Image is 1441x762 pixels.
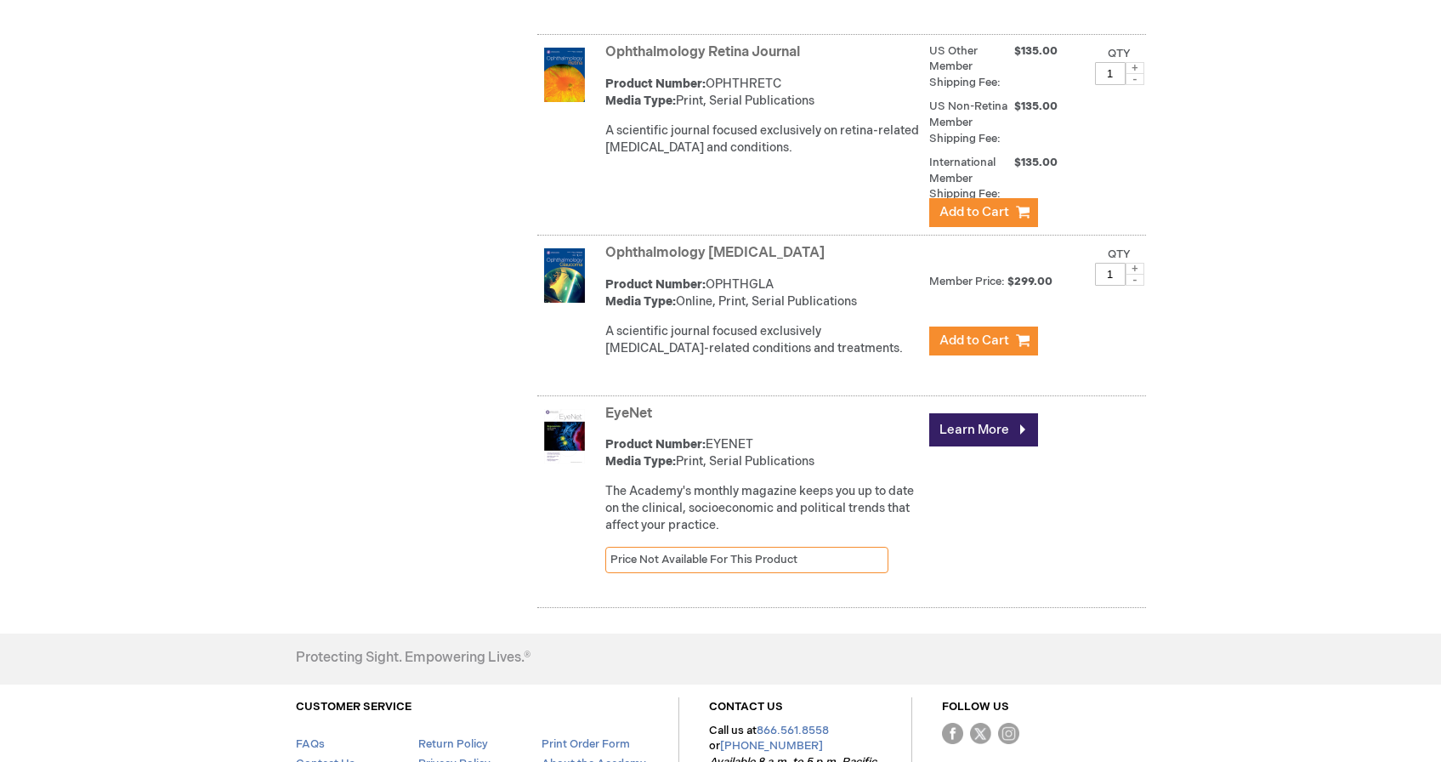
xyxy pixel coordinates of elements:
[998,723,1019,744] img: instagram
[296,737,325,751] a: FAQs
[296,651,530,666] h4: Protecting Sight. Empowering Lives.®
[970,723,991,744] img: Twitter
[605,294,676,309] strong: Media Type:
[1108,47,1131,60] label: Qty
[1014,155,1060,171] span: $135.00
[605,94,676,108] strong: Media Type:
[929,44,1001,89] strong: US Other Member Shipping Fee:
[757,724,829,737] a: 866.561.8558
[939,204,1009,220] span: Add to Cart
[942,700,1009,714] a: FOLLOW US
[537,48,592,102] img: Ophthalmology Retina Journal
[929,413,1038,446] a: Learn More
[1095,62,1126,85] input: Qty
[605,436,921,470] div: EYENET Print, Serial Publications
[720,739,823,753] a: [PHONE_NUMBER]
[1108,247,1131,261] label: Qty
[542,737,630,751] a: Print Order Form
[605,245,825,261] a: Ophthalmology [MEDICAL_DATA]
[929,275,1005,288] strong: Member Price:
[605,323,921,357] div: A scientific journal focused exclusively [MEDICAL_DATA]-related conditions and treatments.
[929,327,1038,355] button: Add to Cart
[605,406,652,422] a: EyeNet
[605,122,921,156] div: A scientific journal focused exclusively on retina-related [MEDICAL_DATA] and conditions.
[605,437,706,452] strong: Product Number:
[1007,275,1055,288] span: $299.00
[605,483,921,534] div: The Academy's monthly magazine keeps you up to date on the clinical, socioeconomic and political ...
[296,700,411,714] a: CUSTOMER SERVICE
[605,76,921,110] div: OPHTHRETC Print, Serial Publications
[605,77,706,91] strong: Product Number:
[605,547,889,573] div: Price Not Available For This Product
[605,276,921,310] div: OPHTHGLA Online, Print, Serial Publications
[939,333,1009,349] span: Add to Cart
[605,454,676,469] strong: Media Type:
[709,700,783,714] a: CONTACT US
[418,737,488,751] a: Return Policy
[605,44,800,60] a: Ophthalmology Retina Journal
[1014,99,1060,115] span: $135.00
[1095,263,1126,286] input: Qty
[929,198,1038,227] button: Add to Cart
[605,277,706,292] strong: Product Number:
[929,156,1001,201] strong: International Member Shipping Fee:
[1014,43,1060,60] span: $135.00
[537,248,592,303] img: Ophthalmology Glaucoma
[537,409,592,463] img: EyeNet
[942,723,963,744] img: Facebook
[929,100,1007,145] strong: US Non-Retina Member Shipping Fee:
